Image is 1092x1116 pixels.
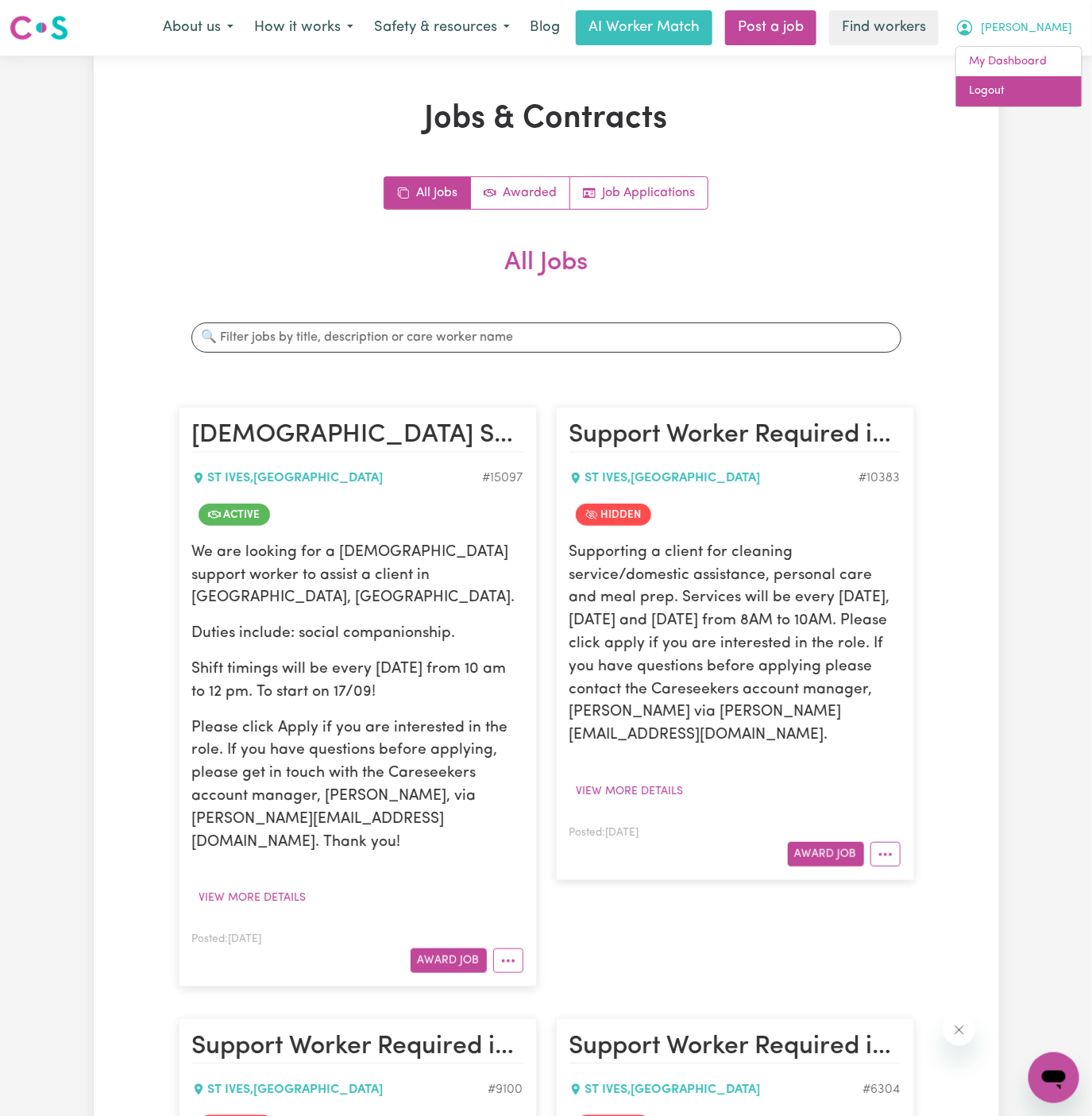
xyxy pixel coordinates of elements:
span: Posted: [DATE] [569,828,639,838]
div: Job ID #6304 [863,1080,901,1099]
a: All jobs [384,177,471,209]
button: More options [493,948,523,973]
div: Job ID #10383 [859,469,901,488]
span: [PERSON_NAME] [981,20,1072,37]
button: View more details [569,779,691,804]
span: Need any help? [10,11,96,24]
iframe: Button to launch messaging window [1028,1052,1079,1103]
img: Careseekers logo [10,14,68,42]
h2: Support Worker Required in St Ives, NSW [569,420,901,452]
input: 🔍 Filter jobs by title, description or care worker name [191,322,901,353]
button: Safety & resources [364,11,520,44]
span: Posted: [DATE] [192,934,262,944]
span: Job is active [199,504,270,526]
p: Supporting a client for cleaning service/domestic assistance, personal care and meal prep. Servic... [569,542,901,747]
span: Job is hidden [576,504,651,526]
a: AI Worker Match [576,10,712,45]
a: Blog [520,10,569,45]
h2: All Jobs [179,248,914,303]
div: ST IVES , [GEOGRAPHIC_DATA] [192,1080,488,1099]
button: My Account [945,11,1082,44]
a: Post a job [725,10,816,45]
button: How it works [244,11,364,44]
div: Job ID #15097 [483,469,523,488]
button: View more details [192,886,314,910]
a: Job applications [570,177,708,209]
h2: Support Worker Required in St Ives, NSW [192,1032,523,1064]
button: More options [870,842,901,867]
a: My Dashboard [956,47,1082,77]
a: Careseekers logo [10,10,68,46]
div: ST IVES , [GEOGRAPHIC_DATA] [569,1080,863,1099]
p: We are looking for a [DEMOGRAPHIC_DATA] support worker to assist a client in [GEOGRAPHIC_DATA], [... [192,542,523,610]
div: Job ID #9100 [488,1080,523,1099]
button: Award Job [788,842,864,867]
p: Please click Apply if you are interested in the role. If you have questions before applying, plea... [192,717,523,855]
button: About us [152,11,244,44]
div: ST IVES , [GEOGRAPHIC_DATA] [569,469,859,488]
a: Active jobs [471,177,570,209]
p: Duties include: social companionship. [192,623,523,646]
button: Award Job [411,948,487,973]
div: My Account [955,46,1082,107]
h1: Jobs & Contracts [179,100,914,138]
h2: Support Worker Required in St Ives, NSW [569,1032,901,1064]
div: ST IVES , [GEOGRAPHIC_DATA] [192,469,483,488]
h2: Female Support Worker Needed In St Ives, NSW [192,420,523,452]
a: Find workers [829,10,939,45]
a: Logout [956,76,1082,106]
p: Shift timings will be every [DATE] from 10 am to 12 pm. To start on 17/09! [192,658,523,705]
iframe: Close message [943,1014,975,1046]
